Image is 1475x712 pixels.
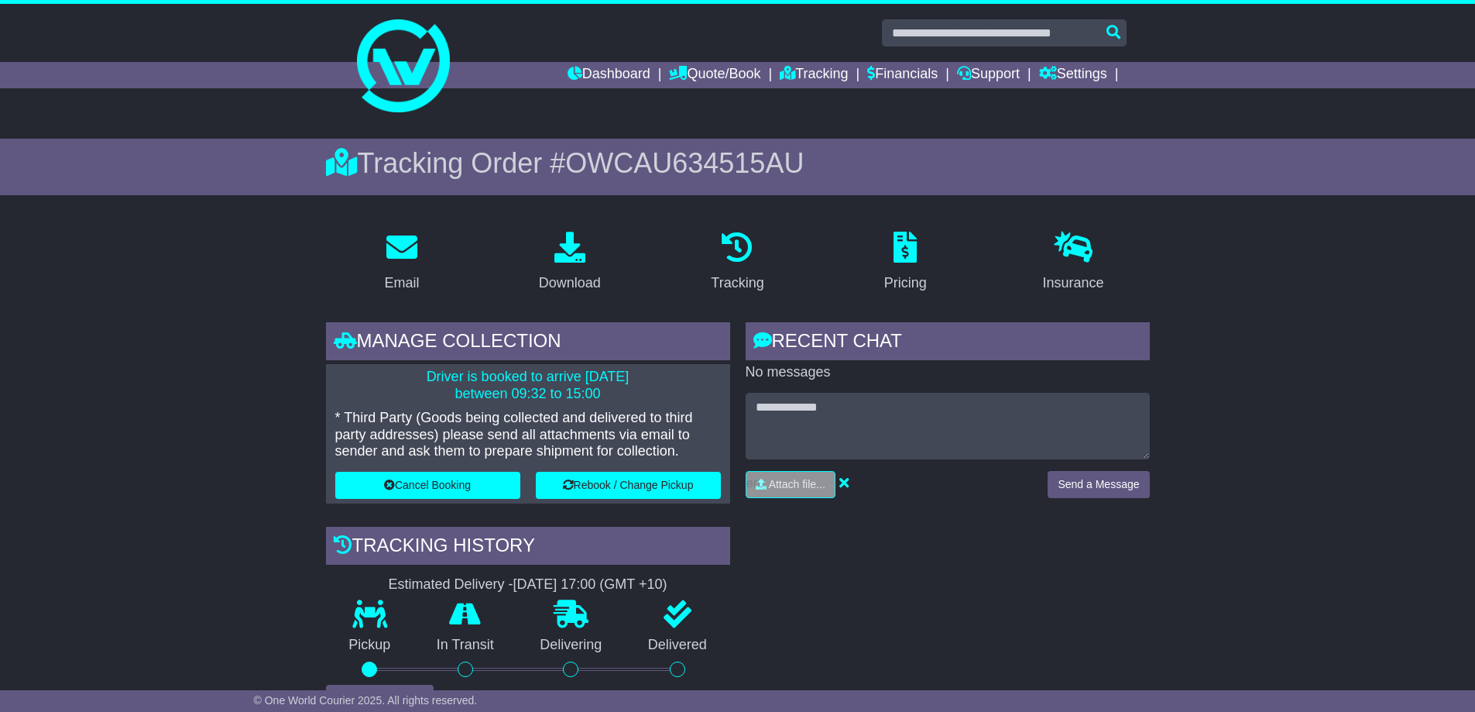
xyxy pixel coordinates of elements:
[254,694,478,707] span: © One World Courier 2025. All rights reserved.
[867,62,938,88] a: Financials
[384,273,419,294] div: Email
[746,364,1150,381] p: No messages
[746,322,1150,364] div: RECENT CHAT
[1039,62,1107,88] a: Settings
[326,576,730,593] div: Estimated Delivery -
[529,226,611,299] a: Download
[335,410,721,460] p: * Third Party (Goods being collected and delivered to third party addresses) please send all atta...
[517,637,626,654] p: Delivering
[884,273,927,294] div: Pricing
[374,226,429,299] a: Email
[413,637,517,654] p: In Transit
[335,369,721,402] p: Driver is booked to arrive [DATE] between 09:32 to 15:00
[539,273,601,294] div: Download
[625,637,730,654] p: Delivered
[326,637,414,654] p: Pickup
[1043,273,1104,294] div: Insurance
[513,576,667,593] div: [DATE] 17:00 (GMT +10)
[874,226,937,299] a: Pricing
[669,62,760,88] a: Quote/Book
[326,527,730,569] div: Tracking history
[1048,471,1149,498] button: Send a Message
[568,62,650,88] a: Dashboard
[565,147,804,179] span: OWCAU634515AU
[326,322,730,364] div: Manage collection
[711,273,763,294] div: Tracking
[957,62,1020,88] a: Support
[536,472,721,499] button: Rebook / Change Pickup
[335,472,520,499] button: Cancel Booking
[1033,226,1114,299] a: Insurance
[326,146,1150,180] div: Tracking Order #
[701,226,774,299] a: Tracking
[780,62,848,88] a: Tracking
[326,685,434,712] button: View Full Tracking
